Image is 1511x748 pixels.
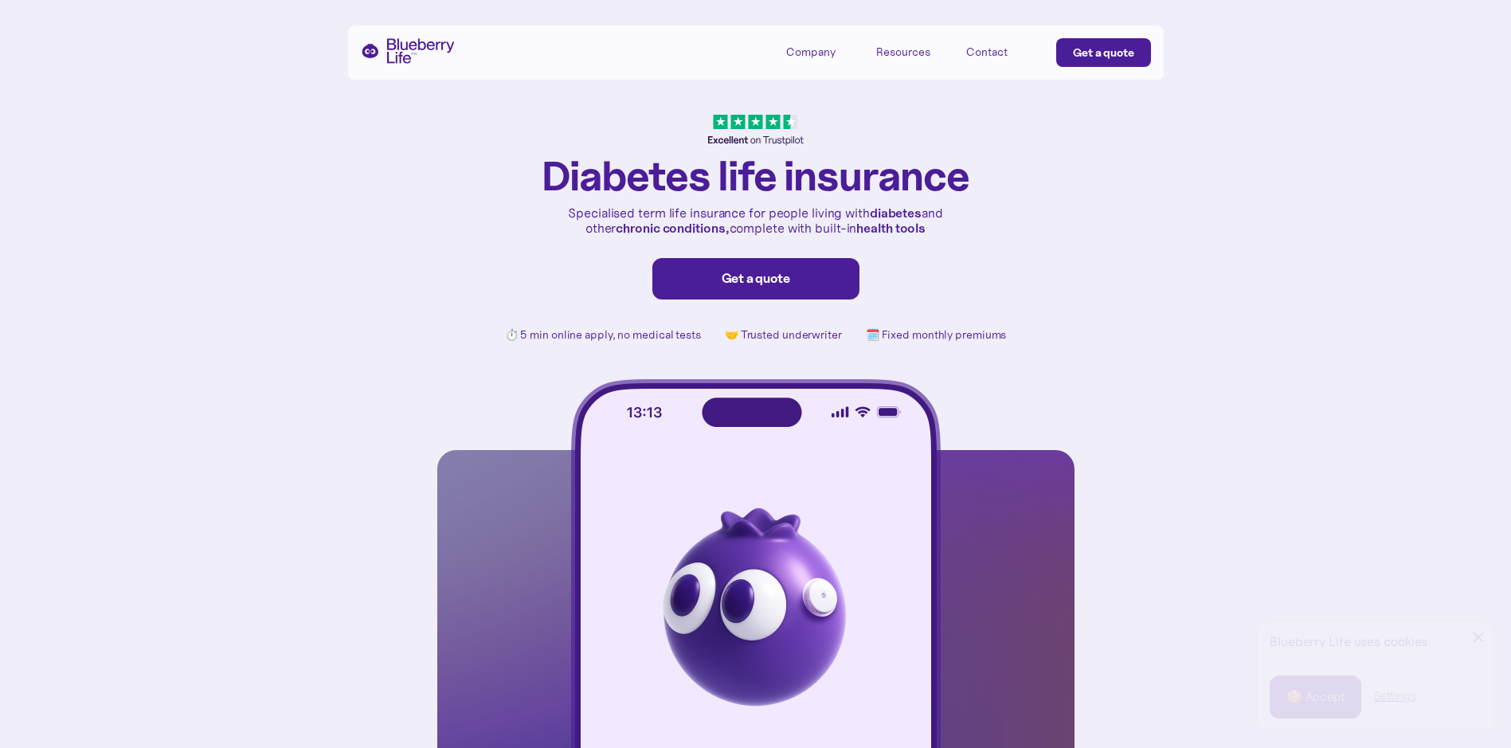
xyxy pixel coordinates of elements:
[1286,688,1345,706] div: 🍪 Accept
[1374,688,1416,705] a: Settings
[966,38,1038,65] a: Contact
[786,45,836,59] div: Company
[876,38,948,65] div: Resources
[1478,637,1479,638] div: Close Cookie Popup
[652,258,859,300] a: Get a quote
[616,220,729,236] strong: chronic conditions,
[669,271,843,287] div: Get a quote
[565,206,947,236] p: Specialised term life insurance for people living with and other complete with built-in
[725,328,842,342] p: 🤝 Trusted underwriter
[505,328,701,342] p: ⏱️ 5 min online apply, no medical tests
[361,38,455,64] a: home
[1270,676,1361,719] a: 🍪 Accept
[786,38,858,65] div: Company
[966,45,1008,59] div: Contact
[876,45,930,59] div: Resources
[542,154,969,198] h1: Diabetes life insurance
[870,205,922,221] strong: diabetes
[856,220,926,236] strong: health tools
[866,328,1007,342] p: 🗓️ Fixed monthly premiums
[1073,45,1134,61] div: Get a quote
[1270,634,1482,649] div: Blueberry Life uses cookies
[1056,38,1151,67] a: Get a quote
[1462,621,1494,653] a: Close Cookie Popup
